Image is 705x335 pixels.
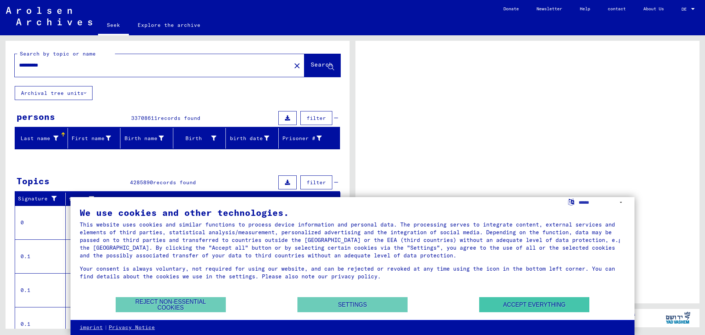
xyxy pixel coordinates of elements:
[21,135,50,142] font: Last name
[69,196,85,202] font: title
[304,54,340,77] button: Search
[131,115,158,121] font: 33708611
[297,297,408,312] button: Settings
[80,324,103,331] a: imprint
[129,16,209,34] a: Explore the archive
[608,6,626,11] font: contact
[20,50,96,57] font: Search by topic or name
[279,128,340,149] mat-header-cell: Prisoner #
[479,297,589,312] button: Accept everything
[109,324,155,331] a: Privacy Notice
[230,135,263,142] font: birth date
[664,309,692,327] img: yv_logo.png
[72,135,105,142] font: First name
[68,128,121,149] mat-header-cell: First name
[17,111,55,122] font: persons
[15,128,68,149] mat-header-cell: Last name
[229,132,278,144] div: birth date
[21,287,30,293] font: 0.1
[311,61,333,68] font: Search
[158,115,200,121] font: records found
[643,6,664,11] font: About Us
[15,86,93,100] button: Archival tree units
[185,135,202,142] font: Birth
[21,321,30,327] font: 0.1
[18,193,67,205] div: Signature
[503,6,519,11] font: Donate
[80,324,103,331] font: imprint
[80,265,615,280] font: Your consent is always voluntary, not required for using our website, and can be rejected or revo...
[138,22,200,28] font: Explore the archive
[71,132,120,144] div: First name
[290,58,304,73] button: Clear
[18,132,68,144] div: Last name
[307,115,326,121] font: filter
[116,297,226,312] button: Reject non-essential cookies
[579,197,625,208] select: Select language
[536,6,562,11] font: Newsletter
[123,132,173,144] div: Birth name
[130,179,153,186] font: 4285890
[300,111,332,125] button: filter
[18,195,48,202] font: Signature
[17,175,50,186] font: Topics
[282,132,331,144] div: Prisoner #
[153,179,196,186] font: records found
[580,6,590,11] font: Help
[503,302,565,308] font: Accept everything
[98,16,129,35] a: Seek
[21,90,84,96] font: Archival tree units
[6,7,92,25] img: Arolsen_neg.svg
[338,302,367,308] font: Settings
[173,128,226,149] mat-header-cell: Birth
[226,128,279,149] mat-header-cell: birth date
[681,6,687,12] font: DE
[300,175,332,189] button: filter
[80,221,625,259] font: This website uses cookies and similar functions to process device information and personal data. ...
[21,253,30,260] font: 0.1
[69,193,333,205] div: title
[135,299,206,311] font: Reject non-essential cookies
[21,219,24,226] font: 0
[307,179,326,186] font: filter
[120,128,173,149] mat-header-cell: Birth name
[107,22,120,28] font: Seek
[124,135,158,142] font: Birth name
[567,198,575,205] label: Select language
[176,132,226,144] div: Birth
[80,207,289,218] font: We use cookies and other technologies.
[109,324,155,331] font: Privacy Notice
[282,135,315,142] font: Prisoner #
[293,61,301,70] mat-icon: close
